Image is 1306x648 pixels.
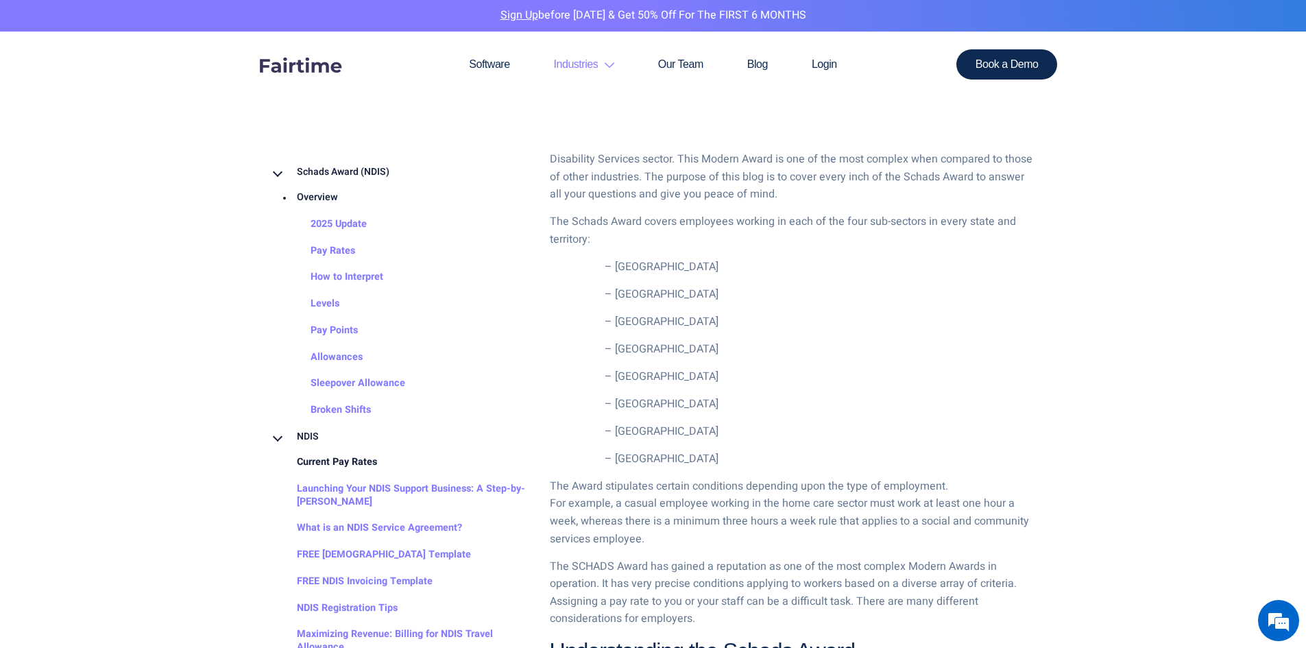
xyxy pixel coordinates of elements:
a: Book a Demo [956,49,1058,80]
a: Industries [532,32,636,97]
a: Our Team [636,32,725,97]
p: The Award stipulates certain conditions depending upon the type of employment. For example, a cas... [550,478,1037,548]
a: Pay Rates [283,238,355,265]
li: – [GEOGRAPHIC_DATA] [605,286,1037,304]
li: – [GEOGRAPHIC_DATA] [605,451,1037,468]
a: 2025 Update [283,211,367,238]
a: Login [790,32,859,97]
a: Overview [269,185,338,212]
li: – [GEOGRAPHIC_DATA] [605,259,1037,276]
a: Levels [283,291,339,317]
a: Launching Your NDIS Support Business: A Step-by-[PERSON_NAME] [269,476,529,515]
a: NDIS Registration Tips [269,595,398,622]
a: Pay Points [283,317,358,344]
p: The Schads Award is a must-know for employers in the Social, Community, Home Care And Disability ... [550,134,1037,204]
li: – [GEOGRAPHIC_DATA] [605,341,1037,359]
a: FREE [DEMOGRAPHIC_DATA] Template [269,542,471,568]
li: – [GEOGRAPHIC_DATA] [605,368,1037,386]
a: Blog [725,32,790,97]
span: Book a Demo [976,59,1039,70]
a: Schads Award (NDIS) [269,159,389,185]
a: How to Interpret [283,265,383,291]
a: Broken Shifts [283,397,371,424]
a: Software [447,32,531,97]
p: The SCHADS Award has gained a reputation as one of the most complex Modern Awards in operation. I... [550,558,1037,628]
a: FREE NDIS Invoicing Template [269,568,433,595]
p: before [DATE] & Get 50% Off for the FIRST 6 MONTHS [10,7,1296,25]
a: Current Pay Rates [269,449,377,476]
li: – [GEOGRAPHIC_DATA] [605,396,1037,413]
a: Allowances [283,344,363,371]
p: The Schads Award covers employees working in each of the four sub-sectors in every state and terr... [550,213,1037,248]
a: NDIS [269,424,319,450]
a: What is an NDIS Service Agreement? [269,516,462,542]
a: Sleepover Allowance [283,371,405,398]
a: Sign Up [500,7,538,23]
li: – [GEOGRAPHIC_DATA] [605,423,1037,441]
li: – [GEOGRAPHIC_DATA] [605,313,1037,331]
